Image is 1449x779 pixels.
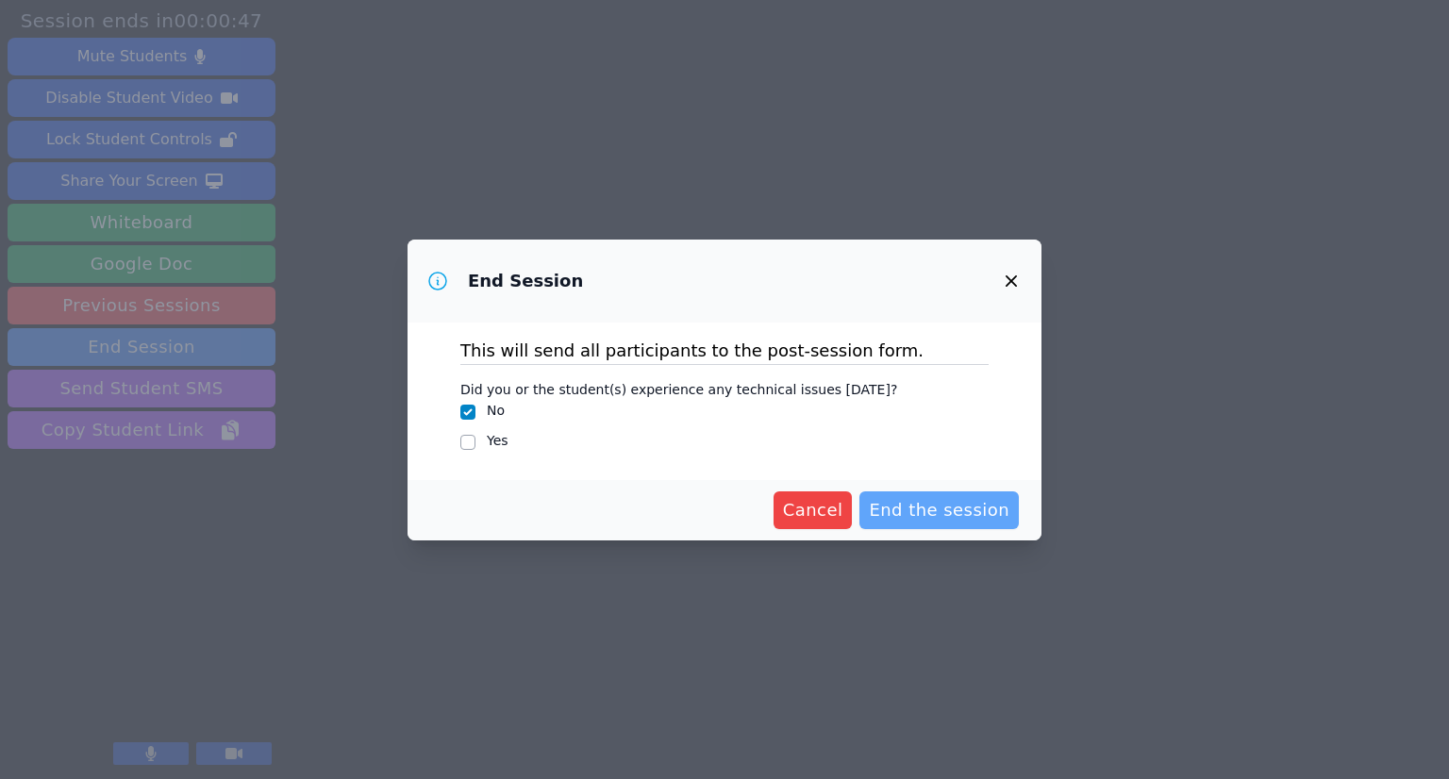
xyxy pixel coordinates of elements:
legend: Did you or the student(s) experience any technical issues [DATE]? [460,373,897,401]
button: Cancel [774,491,853,529]
p: This will send all participants to the post-session form. [460,338,989,364]
span: Cancel [783,497,843,523]
h3: End Session [468,270,583,292]
span: End the session [869,497,1009,523]
button: End the session [859,491,1019,529]
label: Yes [487,433,508,448]
label: No [487,403,505,418]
